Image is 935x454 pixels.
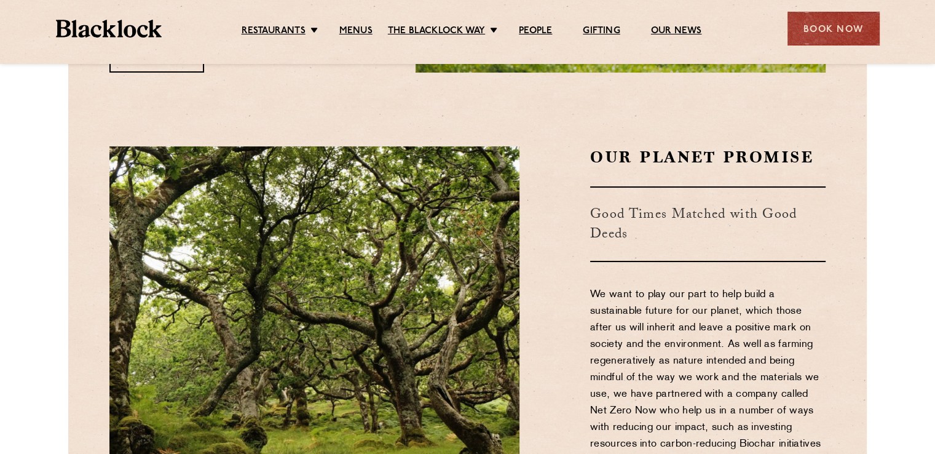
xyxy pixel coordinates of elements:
[590,146,826,168] h2: Our Planet Promise
[590,186,826,262] h3: Good Times Matched with Good Deeds
[242,25,306,39] a: Restaurants
[787,12,880,46] div: Book Now
[339,25,373,39] a: Menus
[651,25,702,39] a: Our News
[519,25,552,39] a: People
[388,25,485,39] a: The Blacklock Way
[56,20,162,38] img: BL_Textured_Logo-footer-cropped.svg
[583,25,620,39] a: Gifting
